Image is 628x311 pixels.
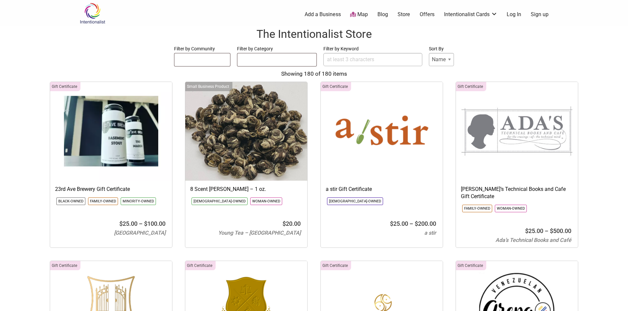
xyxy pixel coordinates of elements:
span: $ [415,220,418,227]
a: Intentionalist Cards [444,11,497,18]
li: Click to show only this community [327,197,383,205]
span: a stir [424,230,436,236]
bdi: 25.00 [119,220,137,227]
span: – [545,227,549,234]
bdi: 25.00 [390,220,408,227]
bdi: 100.00 [144,220,165,227]
div: Click to show only this category [50,261,80,270]
span: $ [144,220,147,227]
span: $ [525,227,528,234]
div: Click to show only this category [456,261,486,270]
div: Click to show only this category [321,82,351,91]
li: Click to show only this community [88,197,118,205]
a: Log In [507,11,521,18]
bdi: 25.00 [525,227,543,234]
span: [GEOGRAPHIC_DATA] [114,230,165,236]
bdi: 20.00 [283,220,301,227]
li: Click to show only this community [121,197,156,205]
span: – [409,220,413,227]
h1: The Intentionalist Store [7,26,621,42]
li: Click to show only this community [495,205,527,212]
span: Ada’s Technical Books and Café [495,237,571,243]
li: Click to show only this community [56,197,85,205]
h3: 23rd Ave Brewery Gift Certificate [55,186,167,193]
img: Adas Technical Books and Cafe Logo [456,82,578,181]
span: $ [283,220,286,227]
a: Map [350,11,368,18]
h3: [PERSON_NAME]’s Technical Books and Cafe Gift Certificate [461,186,573,200]
span: $ [390,220,393,227]
div: Click to show only this category [185,82,232,91]
div: Click to show only this category [456,82,486,91]
span: $ [119,220,123,227]
label: Filter by Category [237,45,317,53]
label: Sort By [429,45,454,53]
a: Offers [420,11,434,18]
bdi: 200.00 [415,220,436,227]
label: Filter by Community [174,45,231,53]
img: Intentionalist [77,3,108,24]
h3: a stir Gift Certificate [326,186,438,193]
span: Young Tea – [GEOGRAPHIC_DATA] [218,230,301,236]
li: Click to show only this community [462,205,492,212]
img: Young Tea 8 Scent Jasmine Green Pearl [185,82,307,181]
div: Click to show only this category [185,261,216,270]
a: Blog [377,11,388,18]
div: Click to show only this category [50,82,80,91]
span: – [139,220,143,227]
span: $ [550,227,553,234]
h3: 8 Scent [PERSON_NAME] – 1 oz. [190,186,302,193]
li: Click to show only this community [250,197,282,205]
a: Sign up [531,11,549,18]
a: Store [398,11,410,18]
div: Showing 180 of 180 items [7,70,621,78]
label: Filter by Keyword [323,45,422,53]
a: Add a Business [305,11,341,18]
div: Click to show only this category [321,261,351,270]
li: Click to show only this community [192,197,248,205]
bdi: 500.00 [550,227,571,234]
input: at least 3 characters [323,53,422,66]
